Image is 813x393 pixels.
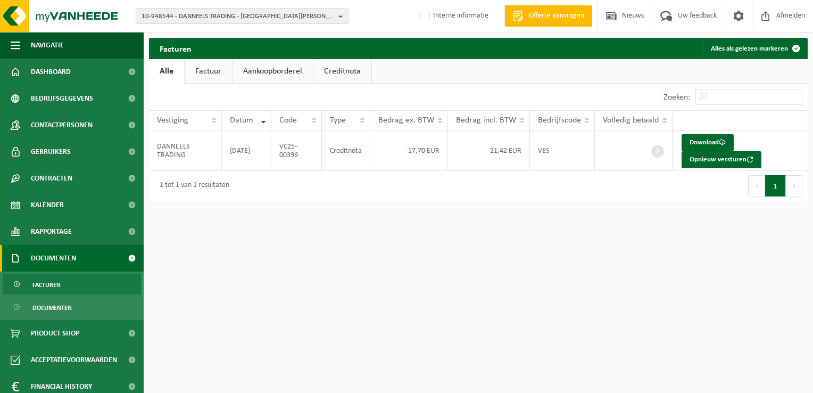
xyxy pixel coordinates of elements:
[157,116,188,125] span: Vestiging
[663,93,690,102] label: Zoeken:
[31,320,79,347] span: Product Shop
[142,9,334,24] span: 10-948544 - DANNEELS TRADING - [GEOGRAPHIC_DATA][PERSON_NAME]
[526,11,587,21] span: Offerte aanvragen
[31,138,71,165] span: Gebruikers
[786,175,802,196] button: Next
[233,59,313,84] a: Aankoopborderel
[222,130,272,171] td: [DATE]
[31,85,93,112] span: Bedrijfsgegevens
[313,59,371,84] a: Creditnota
[3,274,141,294] a: Facturen
[31,112,93,138] span: Contactpersonen
[230,116,253,125] span: Datum
[322,130,370,171] td: Creditnota
[31,245,76,272] span: Documenten
[31,347,117,373] span: Acceptatievoorwaarden
[748,175,765,196] button: Previous
[154,176,229,195] div: 1 tot 1 van 1 resultaten
[456,116,516,125] span: Bedrag incl. BTW
[682,134,734,151] a: Download
[185,59,232,84] a: Factuur
[603,116,659,125] span: Volledig betaald
[149,59,184,84] a: Alle
[702,38,807,59] button: Alles als gelezen markeren
[31,165,72,192] span: Contracten
[149,130,222,171] td: DANNEELS TRADING
[31,218,72,245] span: Rapportage
[765,175,786,196] button: 1
[279,116,297,125] span: Code
[682,151,761,168] button: Opnieuw versturen
[3,297,141,317] a: Documenten
[504,5,592,27] a: Offerte aanvragen
[530,130,595,171] td: VES
[448,130,530,171] td: -21,42 EUR
[271,130,321,171] td: VC25-00396
[32,275,61,295] span: Facturen
[32,298,72,318] span: Documenten
[31,192,64,218] span: Kalender
[330,116,346,125] span: Type
[418,8,488,24] label: Interne informatie
[136,8,349,24] button: 10-948544 - DANNEELS TRADING - [GEOGRAPHIC_DATA][PERSON_NAME]
[370,130,448,171] td: -17,70 EUR
[378,116,434,125] span: Bedrag ex. BTW
[538,116,581,125] span: Bedrijfscode
[31,59,71,85] span: Dashboard
[31,32,64,59] span: Navigatie
[149,38,202,59] h2: Facturen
